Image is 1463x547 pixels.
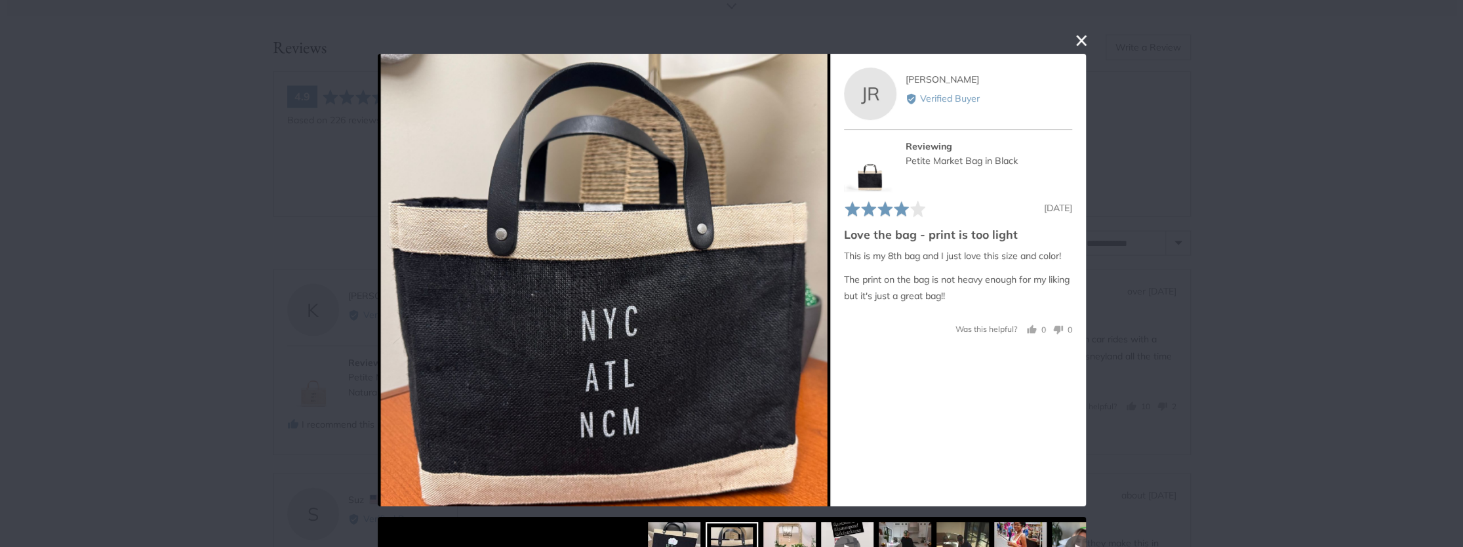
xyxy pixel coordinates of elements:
[844,68,896,120] div: JR
[955,324,1017,334] span: Was this helpful?
[1027,323,1046,336] button: Yes
[905,73,978,85] span: [PERSON_NAME]
[1044,201,1072,213] span: [DATE]
[1048,323,1072,336] button: No
[905,138,1072,153] div: Reviewing
[905,91,1072,106] div: Verified Buyer
[844,248,1072,264] p: This is my 8th bag and I just love this size and color!
[844,271,1072,304] p: The print on the bag is not heavy enough for my liking but it's just a great bag!!
[844,226,1072,242] h2: Love the bag - print is too light
[844,138,896,191] img: Petite Market Bag in Black
[1073,33,1089,49] button: close this modal window
[905,155,1017,167] a: Petite Market Bag in Black
[380,54,827,506] img: Customer image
